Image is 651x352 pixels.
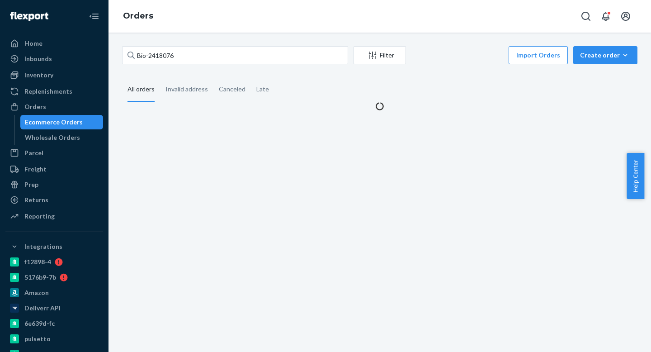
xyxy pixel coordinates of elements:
a: f12898-4 [5,255,103,269]
a: Replenishments [5,84,103,99]
div: Integrations [24,242,62,251]
input: Search orders [122,46,348,64]
div: Replenishments [24,87,72,96]
div: Ecommerce Orders [25,118,83,127]
div: Returns [24,195,48,205]
a: Home [5,36,103,51]
a: Orders [5,100,103,114]
div: pulsetto [24,334,51,343]
div: Canceled [219,77,245,101]
div: All orders [127,77,155,102]
button: Close Navigation [85,7,103,25]
div: 6e639d-fc [24,319,55,328]
a: Orders [123,11,153,21]
button: Help Center [627,153,644,199]
div: Inventory [24,71,53,80]
div: f12898-4 [24,257,51,266]
div: Late [256,77,269,101]
a: Deliverr API [5,301,103,315]
button: Open account menu [617,7,635,25]
div: Inbounds [24,54,52,63]
a: Reporting [5,209,103,224]
div: Create order [580,51,631,60]
a: Inventory [5,68,103,82]
div: 5176b9-7b [24,273,56,282]
button: Open notifications [597,7,615,25]
div: Deliverr API [24,304,61,313]
div: Home [24,39,42,48]
a: Ecommerce Orders [20,115,104,129]
a: Prep [5,177,103,192]
img: Flexport logo [10,12,48,21]
div: Parcel [24,148,43,157]
div: Orders [24,102,46,111]
div: Invalid address [165,77,208,101]
button: Create order [573,46,637,64]
a: pulsetto [5,332,103,346]
button: Import Orders [509,46,568,64]
a: Inbounds [5,52,103,66]
button: Open Search Box [577,7,595,25]
a: Parcel [5,146,103,160]
button: Integrations [5,239,103,254]
a: Wholesale Orders [20,130,104,145]
a: 6e639d-fc [5,316,103,331]
div: Freight [24,165,47,174]
div: Filter [354,51,406,60]
button: Filter [354,46,406,64]
a: Freight [5,162,103,176]
div: Amazon [24,288,49,297]
div: Wholesale Orders [25,133,80,142]
ol: breadcrumbs [116,3,160,29]
div: Prep [24,180,38,189]
a: Returns [5,193,103,207]
a: 5176b9-7b [5,270,103,285]
a: Amazon [5,285,103,300]
div: Reporting [24,212,55,221]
